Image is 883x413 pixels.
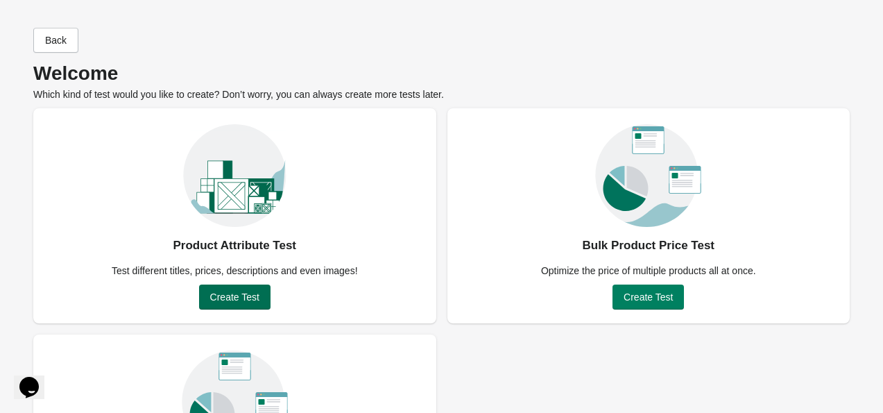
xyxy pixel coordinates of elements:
[33,28,78,53] button: Back
[14,357,58,399] iframe: chat widget
[33,67,850,101] div: Which kind of test would you like to create? Don’t worry, you can always create more tests later.
[533,264,764,278] div: Optimize the price of multiple products all at once.
[582,235,714,257] div: Bulk Product Price Test
[199,285,271,310] button: Create Test
[624,292,673,303] span: Create Test
[33,67,850,81] p: Welcome
[210,292,259,303] span: Create Test
[103,264,366,278] div: Test different titles, prices, descriptions and even images!
[45,35,67,46] span: Back
[612,285,684,310] button: Create Test
[173,235,296,257] div: Product Attribute Test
